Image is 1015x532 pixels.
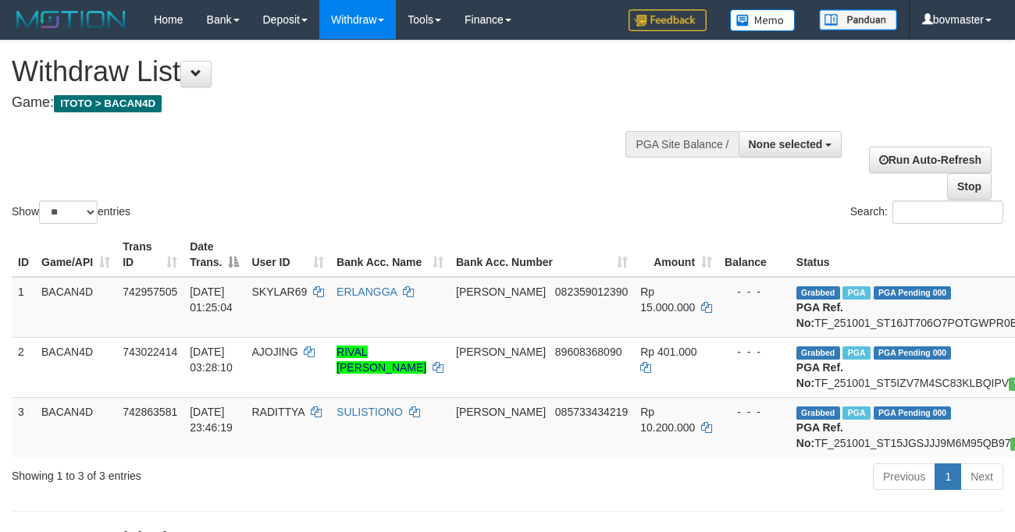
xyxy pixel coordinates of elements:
span: Copy 082359012390 to clipboard [555,286,628,298]
span: ITOTO > BACAN4D [54,95,162,112]
button: None selected [739,131,842,158]
span: Rp 10.200.000 [640,406,695,434]
div: - - - [725,344,784,360]
td: BACAN4D [35,397,116,457]
a: SULISTIONO [337,406,403,418]
th: Balance [718,232,790,277]
td: 3 [12,397,35,457]
span: Grabbed [796,406,840,420]
img: Button%20Memo.svg [730,9,796,31]
td: BACAN4D [35,277,116,338]
b: PGA Ref. No: [796,301,843,329]
label: Search: [850,200,1003,224]
span: Marked by bovbc4 [842,406,870,420]
div: PGA Site Balance / [625,131,738,158]
img: Feedback.jpg [629,9,707,31]
span: [PERSON_NAME] [456,346,546,358]
td: 1 [12,277,35,338]
span: 742957505 [123,286,177,298]
span: [PERSON_NAME] [456,406,546,418]
th: ID [12,232,35,277]
span: RADITTYA [251,406,304,418]
span: [DATE] 03:28:10 [190,346,233,374]
th: Trans ID: activate to sort column ascending [116,232,183,277]
img: MOTION_logo.png [12,8,130,31]
div: - - - [725,284,784,300]
span: Rp 401.000 [640,346,696,358]
span: Grabbed [796,286,840,300]
th: Amount: activate to sort column ascending [634,232,718,277]
span: PGA Pending [874,406,952,420]
a: Next [960,463,1003,490]
a: Stop [947,173,992,200]
td: 2 [12,337,35,397]
h4: Game: [12,95,661,111]
span: None selected [749,138,823,151]
a: RIVAL [PERSON_NAME] [337,346,426,374]
img: panduan.png [819,9,897,30]
div: - - - [725,404,784,420]
th: User ID: activate to sort column ascending [245,232,330,277]
span: Copy 89608368090 to clipboard [555,346,622,358]
a: Run Auto-Refresh [869,147,992,173]
a: Previous [873,463,935,490]
label: Show entries [12,200,130,224]
b: PGA Ref. No: [796,421,843,449]
select: Showentries [39,200,98,224]
th: Date Trans.: activate to sort column descending [183,232,245,277]
span: Grabbed [796,346,840,360]
input: Search: [892,200,1003,224]
a: ERLANGGA [337,286,397,298]
h1: Withdraw List [12,56,661,87]
th: Game/API: activate to sort column ascending [35,232,116,277]
b: PGA Ref. No: [796,361,843,389]
th: Bank Acc. Number: activate to sort column ascending [450,232,634,277]
span: SKYLAR69 [251,286,307,298]
div: Showing 1 to 3 of 3 entries [12,462,411,484]
span: [PERSON_NAME] [456,286,546,298]
span: 742863581 [123,406,177,418]
span: AJOJING [251,346,297,358]
span: Rp 15.000.000 [640,286,695,314]
span: Marked by bovbc4 [842,286,870,300]
span: Marked by bovbc4 [842,346,870,360]
span: [DATE] 23:46:19 [190,406,233,434]
th: Bank Acc. Name: activate to sort column ascending [330,232,450,277]
span: [DATE] 01:25:04 [190,286,233,314]
a: 1 [935,463,961,490]
span: Copy 085733434219 to clipboard [555,406,628,418]
span: PGA Pending [874,346,952,360]
span: 743022414 [123,346,177,358]
td: BACAN4D [35,337,116,397]
span: PGA Pending [874,286,952,300]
